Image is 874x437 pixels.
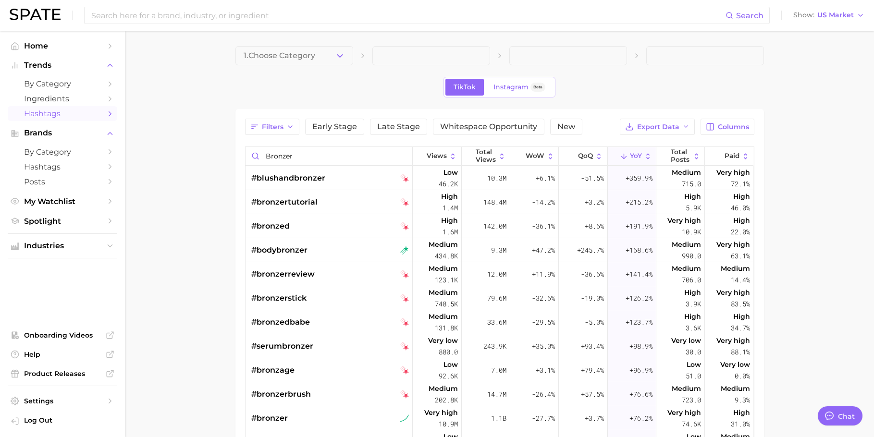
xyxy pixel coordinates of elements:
[671,148,690,163] span: Total Posts
[532,196,555,208] span: -14.2%
[487,316,506,328] span: 33.6m
[24,350,101,359] span: Help
[429,287,458,298] span: Medium
[24,242,101,250] span: Industries
[251,364,295,376] span: #bronzage
[251,413,288,424] span: #bronzer
[731,250,750,262] span: 63.1%
[686,298,701,310] span: 3.9k
[667,215,701,226] span: Very high
[429,239,458,250] span: Medium
[8,38,117,53] a: Home
[626,292,652,304] span: +126.2%
[637,123,679,131] span: Export Data
[532,220,555,232] span: -36.1%
[578,152,593,160] span: QoQ
[439,346,458,358] span: 880.0
[716,167,750,178] span: Very high
[8,58,117,73] button: Trends
[400,174,409,182] img: tiktok falling star
[487,292,506,304] span: 79.6m
[251,316,310,328] span: #bronzedbabe
[585,196,604,208] span: +3.2%
[251,220,290,232] span: #bronzed
[585,220,604,232] span: +8.6%
[656,147,705,166] button: Total Posts
[686,322,701,334] span: 3.6k
[701,119,754,135] button: Columns
[8,394,117,408] a: Settings
[682,418,701,430] span: 74.6k
[557,123,575,131] span: New
[400,342,409,351] img: tiktok falling star
[682,394,701,406] span: 723.0
[672,239,701,250] span: Medium
[435,322,458,334] span: 131.8k
[686,346,701,358] span: 30.0
[443,359,458,370] span: Low
[24,177,101,186] span: Posts
[246,286,754,310] button: #bronzersticktiktok falling starMedium748.5k79.6m-32.6%-19.0%+126.2%High3.9kVery high83.5%
[312,123,357,131] span: Early Stage
[24,79,101,88] span: by Category
[793,12,814,18] span: Show
[251,292,307,304] span: #bronzerstick
[731,274,750,286] span: 14.4%
[682,178,701,190] span: 715.0
[483,340,506,352] span: 243.9k
[428,335,458,346] span: Very low
[245,119,299,135] button: Filters
[493,83,529,91] span: Instagram
[532,413,555,424] span: -27.7%
[427,152,447,160] span: Views
[251,268,315,280] span: #bronzerreview
[443,226,458,238] span: 1.6m
[24,147,101,157] span: by Category
[429,263,458,274] span: Medium
[262,123,283,131] span: Filters
[731,226,750,238] span: 22.0%
[441,191,458,202] span: High
[672,167,701,178] span: Medium
[8,126,117,140] button: Brands
[487,268,506,280] span: 12.0m
[24,61,101,70] span: Trends
[608,147,656,166] button: YoY
[532,340,555,352] span: +35.0%
[400,246,409,255] img: tiktok rising star
[626,196,652,208] span: +215.2%
[629,340,652,352] span: +98.9%
[725,152,739,160] span: Paid
[682,250,701,262] span: 990.0
[581,364,604,376] span: +79.4%
[8,174,117,189] a: Posts
[400,222,409,231] img: tiktok falling star
[721,383,750,394] span: Medium
[445,79,484,96] a: TikTok
[429,383,458,394] span: Medium
[731,346,750,358] span: 88.1%
[731,322,750,334] span: 34.7%
[672,263,701,274] span: Medium
[667,407,701,418] span: Very high
[8,145,117,159] a: by Category
[400,414,409,423] img: tiktok sustained riser
[705,147,753,166] button: Paid
[510,147,559,166] button: WoW
[581,172,604,184] span: -51.5%
[581,340,604,352] span: +93.4%
[435,394,458,406] span: 202.8k
[532,292,555,304] span: -32.6%
[246,406,754,430] button: #bronzertiktok sustained riserVery high10.9m1.1b-27.7%+3.7%+76.2%Very high74.6kHigh31.0%
[435,274,458,286] span: 123.1k
[24,109,101,118] span: Hashtags
[716,239,750,250] span: Very high
[585,413,604,424] span: +3.7%
[8,159,117,174] a: Hashtags
[533,83,542,91] span: Beta
[24,129,101,137] span: Brands
[581,268,604,280] span: -36.6%
[8,214,117,229] a: Spotlight
[485,79,554,96] a: InstagramBeta
[435,250,458,262] span: 434.8k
